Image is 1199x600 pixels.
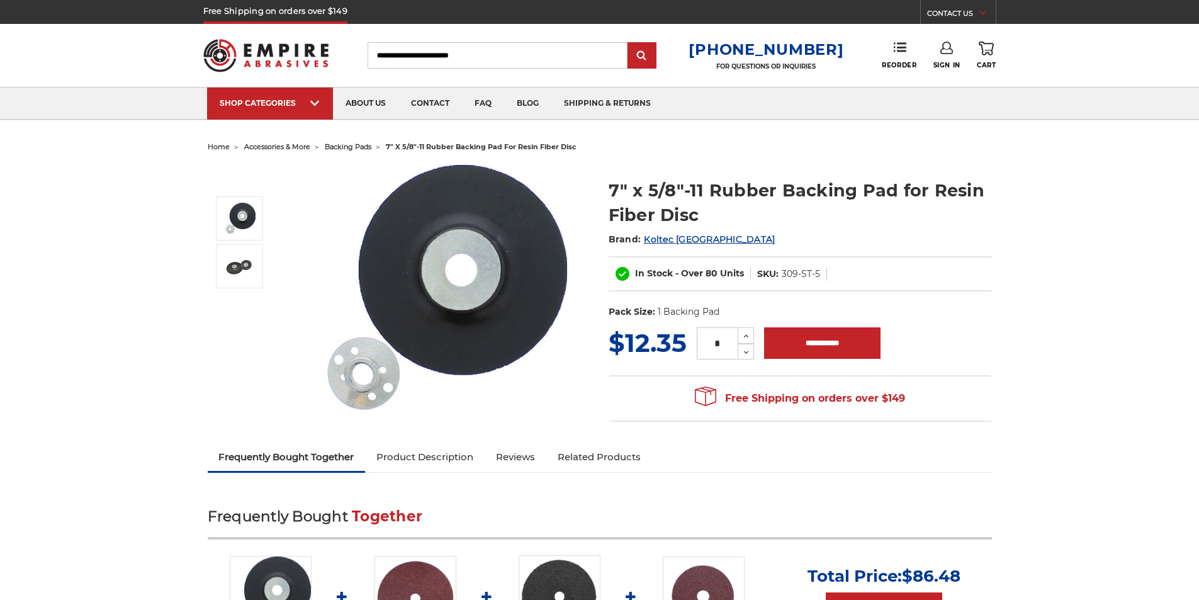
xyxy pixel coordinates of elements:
dt: SKU: [757,268,779,281]
img: 7" Resin Fiber Rubber Backing Pad 5/8-11 nut [315,165,567,417]
a: Related Products [546,443,652,471]
a: accessories & more [244,142,310,151]
span: Units [720,268,744,279]
a: faq [462,88,504,120]
a: [PHONE_NUMBER] [689,40,843,59]
span: $12.35 [609,327,687,358]
a: contact [398,88,462,120]
a: backing pads [325,142,371,151]
dd: 1 Backing Pad [658,305,719,319]
a: Reorder [882,42,916,69]
a: shipping & returns [551,88,663,120]
span: In Stock [635,268,673,279]
img: 7" Resin Fiber Rubber Backing Pad 5/8-11 nut [224,203,256,234]
input: Submit [629,43,655,69]
span: 80 [706,268,718,279]
a: Koltec [GEOGRAPHIC_DATA] [644,234,775,245]
span: Reorder [882,61,916,69]
a: Cart [977,42,996,69]
a: Reviews [485,443,546,471]
span: Sign In [933,61,960,69]
h1: 7" x 5/8"-11 Rubber Backing Pad for Resin Fiber Disc [609,178,992,227]
a: CONTACT US [927,6,996,24]
span: - Over [675,268,703,279]
a: about us [333,88,398,120]
div: SHOP CATEGORIES [220,98,320,108]
p: Total Price: [808,566,960,586]
img: Empire Abrasives [203,31,329,80]
span: Frequently Bought [208,507,348,525]
dd: 309-ST-5 [782,268,820,281]
span: Together [352,507,422,525]
p: FOR QUESTIONS OR INQUIRIES [689,62,843,71]
span: Brand: [609,234,641,245]
a: Product Description [365,443,485,471]
span: 7" x 5/8"-11 rubber backing pad for resin fiber disc [386,142,577,151]
img: 7" x 5/8"-11 Rubber Backing Pad for Resin Fiber Disc [224,251,256,282]
dt: Pack Size: [609,305,655,319]
a: Frequently Bought Together [208,443,366,471]
a: blog [504,88,551,120]
span: Free Shipping on orders over $149 [695,386,905,411]
a: home [208,142,230,151]
span: $86.48 [902,566,960,586]
span: Cart [977,61,996,69]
